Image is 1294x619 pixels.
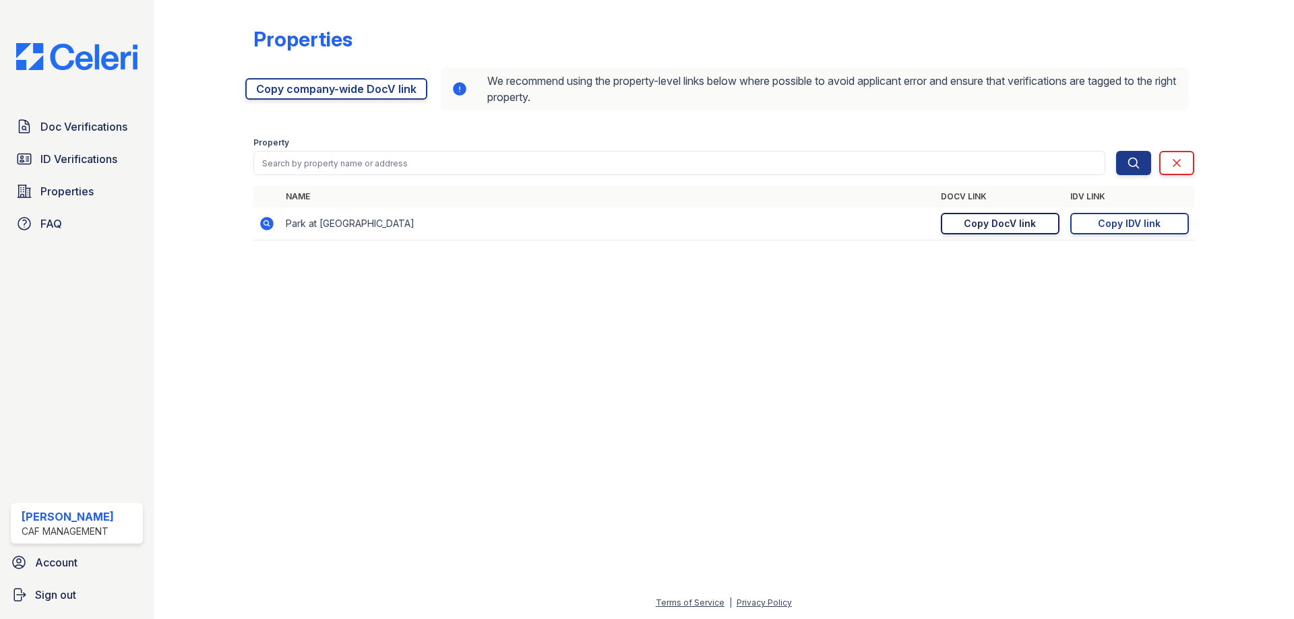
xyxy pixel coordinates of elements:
label: Property [253,137,289,148]
th: Name [280,186,935,207]
div: Properties [253,27,352,51]
a: Terms of Service [656,597,725,608]
a: FAQ [11,210,143,237]
a: Properties [11,178,143,205]
span: Sign out [35,587,76,603]
span: FAQ [40,216,62,232]
span: Doc Verifications [40,119,127,135]
th: IDV Link [1065,186,1194,207]
th: DocV Link [935,186,1065,207]
img: CE_Logo_Blue-a8612792a0a2168367f1c8372b55b34899dd931a85d93a1a3d3e32e68fde9ad4.png [5,43,148,70]
a: Account [5,549,148,576]
td: Park at [GEOGRAPHIC_DATA] [280,207,935,240]
a: Privacy Policy [737,597,792,608]
span: Properties [40,183,94,199]
a: ID Verifications [11,145,143,172]
a: Sign out [5,581,148,608]
div: We recommend using the property-level links below where possible to avoid applicant error and ens... [441,67,1189,110]
div: Copy DocV link [964,217,1036,230]
a: Copy DocV link [941,213,1059,234]
div: | [729,597,732,608]
a: Doc Verifications [11,113,143,140]
div: CAF Management [22,525,114,538]
a: Copy IDV link [1070,213,1189,234]
a: Copy company-wide DocV link [245,78,427,100]
input: Search by property name or address [253,151,1105,175]
div: [PERSON_NAME] [22,509,114,525]
span: ID Verifications [40,151,117,167]
div: Copy IDV link [1098,217,1161,230]
span: Account [35,554,78,571]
